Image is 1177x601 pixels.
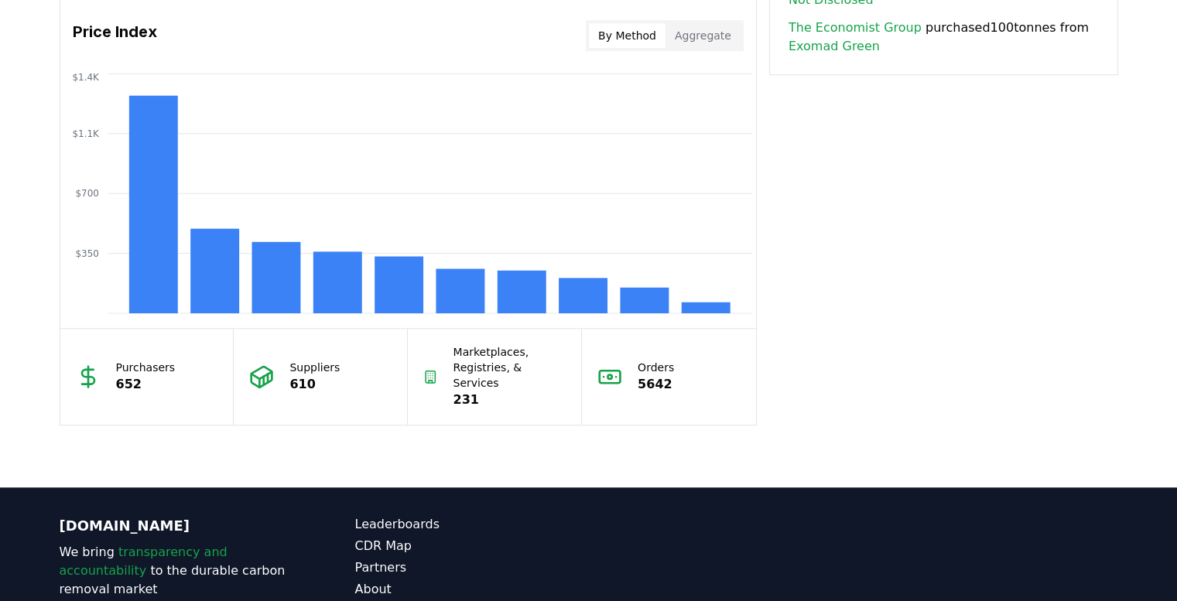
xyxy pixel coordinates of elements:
a: CDR Map [355,537,589,555]
button: Aggregate [665,23,741,48]
p: Orders [638,360,674,375]
p: 652 [116,375,176,394]
tspan: $1.1K [72,128,100,139]
a: Partners [355,558,589,577]
p: [DOMAIN_NAME] [60,515,293,537]
a: Leaderboards [355,515,589,534]
tspan: $350 [75,248,99,259]
p: 5642 [638,375,674,394]
span: transparency and accountability [60,545,228,578]
tspan: $700 [75,188,99,199]
p: 610 [289,375,340,394]
h3: Price Index [73,20,157,51]
p: Marketplaces, Registries, & Services [453,344,566,391]
p: Suppliers [289,360,340,375]
p: We bring to the durable carbon removal market [60,543,293,599]
a: The Economist Group [789,19,922,37]
a: About [355,580,589,599]
tspan: $1.4K [72,71,100,82]
p: Purchasers [116,360,176,375]
span: purchased 100 tonnes from [789,19,1099,56]
p: 231 [453,391,566,409]
button: By Method [589,23,665,48]
a: Exomad Green [789,37,880,56]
